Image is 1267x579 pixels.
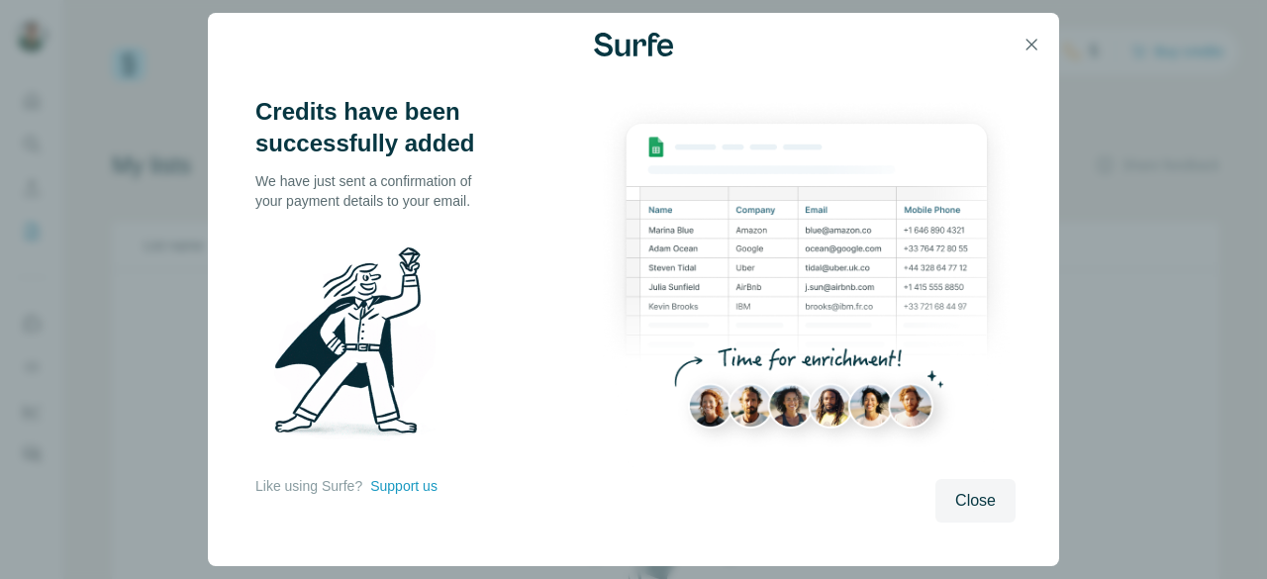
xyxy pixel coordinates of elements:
button: Support us [370,476,438,496]
h3: Credits have been successfully added [255,96,493,159]
span: Close [955,489,996,513]
img: Surfe Logo [594,33,673,56]
img: Enrichment Hub - Sheet Preview [598,96,1016,467]
p: Like using Surfe? [255,476,362,496]
img: Surfe Illustration - Man holding diamond [255,235,461,456]
p: We have just sent a confirmation of your payment details to your email. [255,171,493,211]
button: Close [935,479,1016,523]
